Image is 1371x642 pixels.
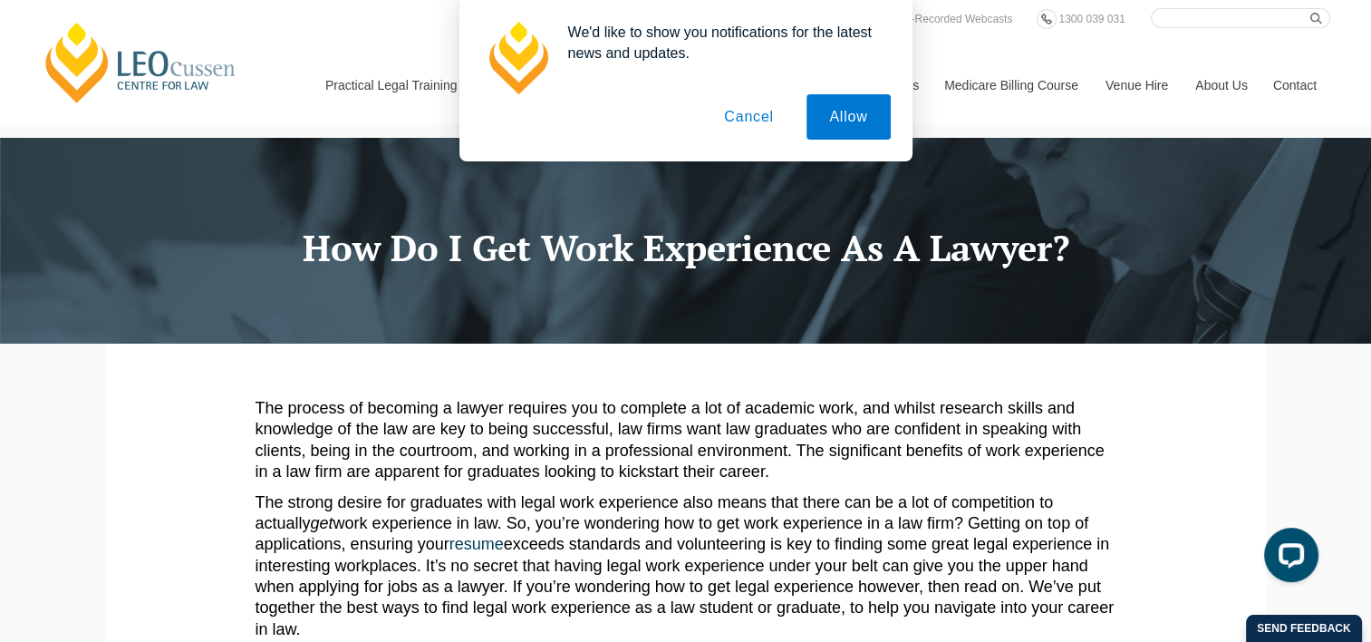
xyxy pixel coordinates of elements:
[1250,520,1326,597] iframe: LiveChat chat widget
[806,94,890,140] button: Allow
[701,94,797,140] button: Cancel
[554,22,891,63] div: We'd like to show you notifications for the latest news and updates.
[120,228,1252,267] h1: How Do I Get Work Experience As A Lawyer?
[256,492,1116,641] p: The strong desire for graduates with legal work experience also means that there can be a lot of ...
[256,398,1116,483] p: The process of becoming a lawyer requires you to complete a lot of academic work, and whilst rese...
[481,22,554,94] img: notification icon
[449,535,504,553] a: resume
[311,514,333,532] em: get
